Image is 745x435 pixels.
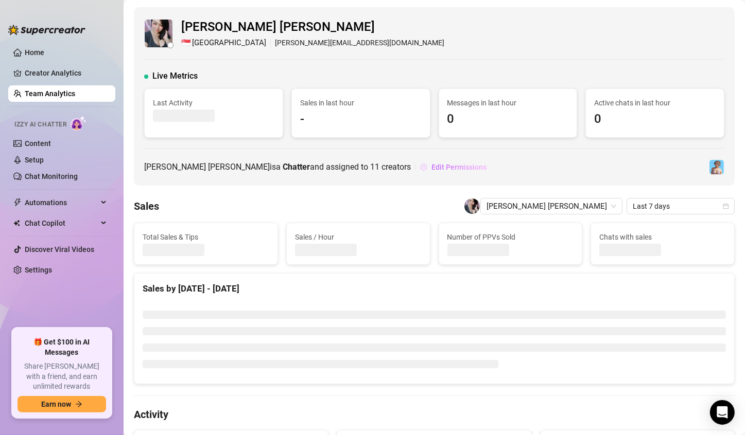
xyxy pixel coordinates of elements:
[18,337,106,357] span: 🎁 Get $100 in AI Messages
[420,164,427,171] span: setting
[594,97,716,108] span: Active chats in last hour
[25,215,98,231] span: Chat Copilot
[181,17,444,37] span: [PERSON_NAME] [PERSON_NAME]
[464,198,480,214] img: Shahani Villareal
[134,407,735,422] h4: Activity
[143,231,269,243] span: Total Sales & Tips
[723,203,729,209] span: calendar
[134,199,159,213] h4: Sales
[25,89,75,98] a: Team Analytics
[599,231,726,243] span: Chats with sales
[25,194,98,211] span: Automations
[447,231,574,243] span: Number of PPVs Sold
[181,37,444,49] div: [PERSON_NAME][EMAIL_ADDRESS][DOMAIN_NAME]
[145,20,172,47] img: Shahani Villareal
[25,48,44,57] a: Home
[25,266,52,274] a: Settings
[144,160,411,173] span: [PERSON_NAME] [PERSON_NAME] is a and assigned to creators
[25,156,44,164] a: Setup
[283,162,310,172] b: Chatter
[14,120,66,130] span: Izzy AI Chatter
[370,162,379,172] span: 11
[447,110,569,129] span: 0
[192,37,266,49] span: [GEOGRAPHIC_DATA]
[18,361,106,392] span: Share [PERSON_NAME] with a friend, and earn unlimited rewards
[25,65,107,81] a: Creator Analytics
[25,245,94,253] a: Discover Viral Videos
[709,160,724,174] img: Vanessa
[41,400,71,408] span: Earn now
[594,110,716,129] span: 0
[633,198,729,214] span: Last 7 days
[300,97,422,108] span: Sales in last hour
[431,163,487,171] span: Edit Permissions
[18,396,106,412] button: Earn nowarrow-right
[152,70,198,82] span: Live Metrics
[25,139,51,148] a: Content
[447,97,569,108] span: Messages in last hour
[25,172,78,180] a: Chat Monitoring
[420,159,487,175] button: Edit Permissions
[143,282,726,296] div: Sales by [DATE] - [DATE]
[75,401,82,408] span: arrow-right
[13,198,22,207] span: thunderbolt
[300,110,422,129] span: -
[8,25,85,35] img: logo-BBDzfeDw.svg
[13,220,20,227] img: Chat Copilot
[153,97,274,108] span: Last Activity
[181,37,191,49] span: 🇸🇬
[710,400,735,425] div: Open Intercom Messenger
[295,231,422,243] span: Sales / Hour
[71,116,86,131] img: AI Chatter
[487,198,616,214] span: Shahani Villareal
